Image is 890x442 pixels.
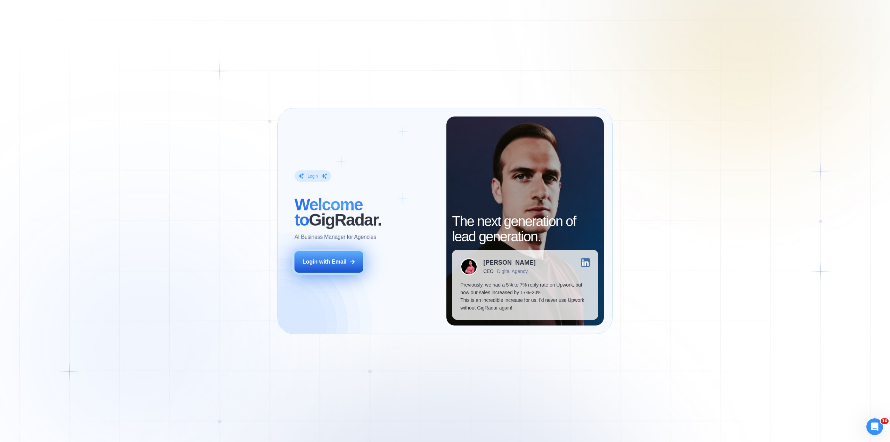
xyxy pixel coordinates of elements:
div: [PERSON_NAME] [483,259,536,266]
button: Login with Email [294,251,363,273]
iframe: Intercom live chat [866,418,883,435]
h2: ‍ GigRadar. [294,197,438,228]
p: AI Business Manager for Agencies [294,233,376,241]
p: Previously, we had a 5% to 7% reply rate on Upwork, but now our sales increased by 17%-20%. This ... [460,281,590,312]
div: CEO [483,268,493,274]
span: Welcome to [294,195,363,229]
span: 10 [881,418,889,424]
div: Login [308,173,318,179]
div: Login with Email [302,258,347,266]
div: Digital Agency [497,268,528,274]
h2: The next generation of lead generation. [452,214,598,244]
